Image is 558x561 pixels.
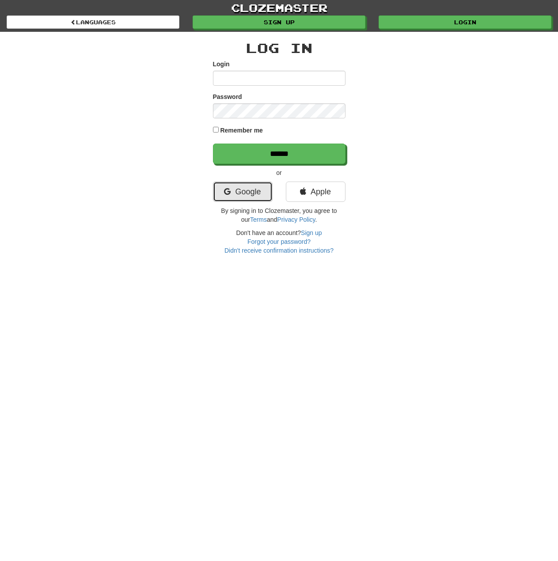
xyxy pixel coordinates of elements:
label: Login [213,60,230,68]
a: Google [213,182,273,202]
label: Password [213,92,242,101]
a: Apple [286,182,345,202]
a: Privacy Policy [277,216,315,223]
a: Login [379,15,551,29]
a: Didn't receive confirmation instructions? [224,247,334,254]
a: Terms [250,216,267,223]
a: Sign up [301,229,322,236]
label: Remember me [220,126,263,135]
div: Don't have an account? [213,228,345,255]
h2: Log In [213,41,345,55]
a: Languages [7,15,179,29]
p: or [213,168,345,177]
a: Forgot your password? [247,238,311,245]
a: Sign up [193,15,365,29]
p: By signing in to Clozemaster, you agree to our and . [213,206,345,224]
